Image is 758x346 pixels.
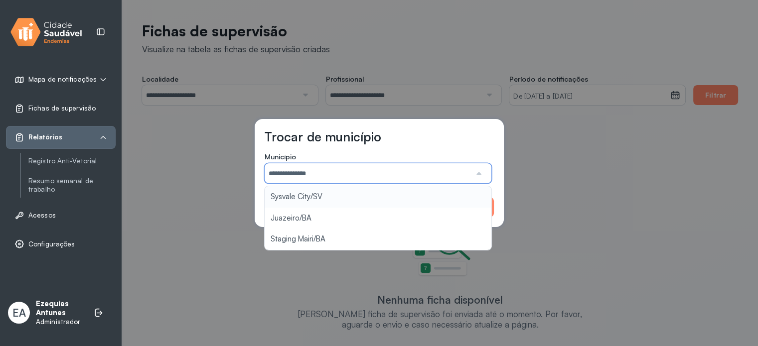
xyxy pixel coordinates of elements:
[28,75,97,84] span: Mapa de notificações
[36,318,84,326] p: Administrador
[265,152,296,161] span: Município
[265,186,491,208] li: Sysvale City/SV
[28,240,75,248] span: Configurações
[14,104,107,114] a: Fichas de supervisão
[28,177,116,194] a: Resumo semanal de trabalho
[14,239,107,249] a: Configurações
[28,104,96,113] span: Fichas de supervisão
[14,210,107,220] a: Acessos
[12,306,26,319] span: EA
[265,129,382,144] h3: Trocar de município
[36,299,84,318] p: Ezequias Antunes
[10,16,82,48] img: logo.svg
[28,133,62,141] span: Relatórios
[28,175,116,196] a: Resumo semanal de trabalho
[28,211,56,220] span: Acessos
[265,229,491,250] li: Staging Mairi/BA
[28,157,116,165] a: Registro Anti-Vetorial
[265,208,491,229] li: Juazeiro/BA
[28,155,116,167] a: Registro Anti-Vetorial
